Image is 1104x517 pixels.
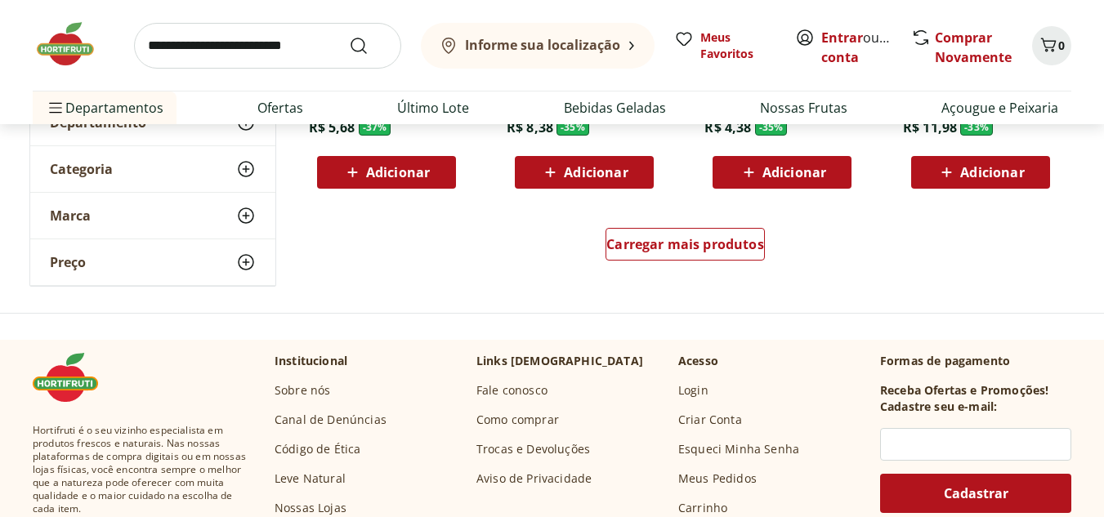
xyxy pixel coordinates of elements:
[366,166,430,179] span: Adicionar
[476,470,592,487] a: Aviso de Privacidade
[1058,38,1065,53] span: 0
[755,119,788,136] span: - 35 %
[903,118,957,136] span: R$ 11,98
[46,88,163,127] span: Departamentos
[880,399,997,415] h3: Cadastre seu e-mail:
[606,228,765,267] a: Carregar mais produtos
[507,118,553,136] span: R$ 8,38
[1032,26,1071,65] button: Carrinho
[821,29,863,47] a: Entrar
[476,441,590,457] a: Trocas e Devoluções
[960,119,993,136] span: - 33 %
[700,29,775,62] span: Meus Favoritos
[50,254,86,270] span: Preço
[821,28,894,67] span: ou
[465,36,620,54] b: Informe sua localização
[275,470,346,487] a: Leve Natural
[317,156,456,189] button: Adicionar
[50,114,146,131] span: Departamento
[46,88,65,127] button: Menu
[674,29,775,62] a: Meus Favoritos
[678,382,708,399] a: Login
[944,487,1008,500] span: Cadastrar
[606,238,764,251] span: Carregar mais produtos
[935,29,1012,66] a: Comprar Novamente
[678,500,727,516] a: Carrinho
[911,156,1050,189] button: Adicionar
[556,119,589,136] span: - 35 %
[275,353,347,369] p: Institucional
[33,20,114,69] img: Hortifruti
[33,424,248,515] span: Hortifruti é o seu vizinho especialista em produtos frescos e naturais. Nas nossas plataformas de...
[30,146,275,192] button: Categoria
[50,207,91,224] span: Marca
[880,474,1071,513] button: Cadastrar
[678,412,742,428] a: Criar Conta
[421,23,655,69] button: Informe sua localização
[760,98,847,118] a: Nossas Frutas
[880,353,1071,369] p: Formas de pagamento
[564,166,628,179] span: Adicionar
[275,441,360,457] a: Código de Ética
[275,500,346,516] a: Nossas Lojas
[678,441,799,457] a: Esqueci Minha Senha
[762,166,826,179] span: Adicionar
[397,98,469,118] a: Último Lote
[678,353,718,369] p: Acesso
[359,119,391,136] span: - 37 %
[821,29,911,66] a: Criar conta
[476,382,548,399] a: Fale conosco
[30,193,275,238] button: Marca
[476,353,643,369] p: Links [DEMOGRAPHIC_DATA]
[349,36,388,56] button: Submit Search
[515,156,654,189] button: Adicionar
[275,412,387,428] a: Canal de Denúncias
[704,118,751,136] span: R$ 4,38
[476,412,559,428] a: Como comprar
[30,239,275,285] button: Preço
[880,382,1048,399] h3: Receba Ofertas e Promoções!
[678,470,757,487] a: Meus Pedidos
[275,382,330,399] a: Sobre nós
[134,23,401,69] input: search
[713,156,851,189] button: Adicionar
[564,98,666,118] a: Bebidas Geladas
[33,353,114,402] img: Hortifruti
[257,98,303,118] a: Ofertas
[309,118,355,136] span: R$ 5,68
[50,161,113,177] span: Categoria
[941,98,1058,118] a: Açougue e Peixaria
[960,166,1024,179] span: Adicionar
